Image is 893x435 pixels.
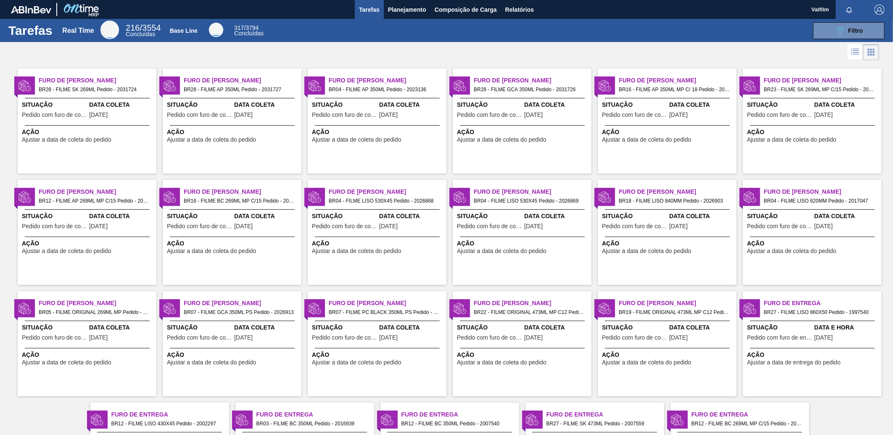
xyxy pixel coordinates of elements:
span: BR07 - FILME PC BLACK 350ML PS Pedido - 2026990 [329,308,440,317]
span: Pedido com furo de coleta [167,112,232,118]
img: status [671,414,684,426]
span: BR23 - FILME SK 269ML MP C/15 Pedido - 2050443 [764,85,875,94]
span: Pedido com furo de coleta [312,335,377,341]
span: Situação [312,323,377,332]
img: status [236,414,248,426]
span: Furo de Coleta [39,299,156,308]
span: Pedido com furo de coleta [747,112,812,118]
span: Ação [602,128,734,137]
span: Filtro [848,27,863,34]
span: Pedido com furo de coleta [167,335,232,341]
span: Ação [602,351,734,359]
span: Ajustar a data de coleta do pedido [312,137,402,143]
span: Data Coleta [814,212,880,221]
span: Ação [312,351,444,359]
span: Ação [312,128,444,137]
img: status [18,191,31,203]
span: Furo de Coleta [764,187,882,196]
span: 10/10/2025 [814,112,833,118]
span: Data Coleta [524,100,589,109]
span: Ajustar a data de coleta do pedido [167,248,256,254]
span: Ajustar a data de coleta do pedido [457,248,547,254]
span: Ação [747,128,880,137]
span: Ação [167,239,299,248]
span: 10/10/2025 [669,112,688,118]
span: Ajustar a data de coleta do pedido [312,359,402,366]
span: Situação [167,212,232,221]
span: Data Coleta [379,323,444,332]
span: Furo de Coleta [474,76,592,85]
span: BR12 - FILME LISO 430X45 Pedido - 2002297 [111,419,222,428]
span: Data Coleta [234,100,299,109]
span: 09/10/2025 [234,223,253,229]
span: Furo de Entrega [111,410,229,419]
span: 10/10/2025 [524,335,543,341]
span: Ação [747,351,880,359]
img: status [164,79,176,92]
span: Ação [22,128,154,137]
div: Real Time [100,21,119,39]
span: BR28 - FILME GCA 350ML Pedido - 2031726 [474,85,585,94]
span: Furo de Entrega [256,410,374,419]
span: 11/10/2025 [89,112,108,118]
span: Situação [747,100,812,109]
span: BR18 - FILME LISO 840MM Pedido - 2026903 [619,196,730,206]
span: Data Coleta [669,212,734,221]
span: Ajustar a data de coleta do pedido [457,359,547,366]
img: status [309,79,321,92]
span: Pedido com furo de coleta [747,223,812,229]
img: status [454,191,466,203]
img: status [526,414,539,426]
span: Ajustar a data de coleta do pedido [167,359,256,366]
img: status [18,302,31,315]
span: 13/10/2025, [814,335,833,341]
span: Ação [312,239,444,248]
span: Tarefas [359,5,380,15]
span: Composição de Carga [435,5,497,15]
span: Situação [22,323,87,332]
div: Real Time [62,27,94,34]
span: Furo de Coleta [619,76,737,85]
span: Ação [457,239,589,248]
span: Data e Hora [814,323,880,332]
span: 09/10/2025 [234,335,253,341]
span: BR19 - FILME ORIGINAL 473ML MP C12 Pedido - 2029845 [619,308,730,317]
span: Furo de Coleta [184,299,301,308]
span: Data Coleta [89,323,154,332]
span: Data Coleta [524,212,589,221]
img: TNhmsLtSVTkK8tSr43FrP2fwEKptu5GPRR3wAAAABJRU5ErkJggg== [11,6,51,13]
span: Ajustar a data de coleta do pedido [167,137,256,143]
span: Ação [747,239,880,248]
span: Pedido com furo de coleta [312,223,377,229]
img: status [599,302,611,315]
span: Pedido com furo de coleta [22,223,87,229]
span: Ação [167,128,299,137]
span: Situação [22,212,87,221]
span: BR12 - FILME BC 350ML Pedido - 2007540 [402,419,513,428]
span: Furo de Coleta [619,187,737,196]
span: Data Coleta [669,323,734,332]
span: Furo de Coleta [184,76,301,85]
span: Ação [22,351,154,359]
span: BR27 - FILME LISO 860X50 Pedido - 1997540 [764,308,875,317]
span: Data Coleta [234,212,299,221]
span: 10/10/2025 [379,112,398,118]
span: 09/10/2025 [379,335,398,341]
button: Filtro [813,22,885,39]
span: BR07 - FILME GCA 350ML PS Pedido - 2026913 [184,308,295,317]
span: 09/10/2025 [89,223,108,229]
span: Situação [22,100,87,109]
span: BR04 - FILME AP 350ML Pedido - 2023136 [329,85,440,94]
span: Pedido com furo de entrega [747,335,812,341]
span: BR27 - FILME SK 473ML Pedido - 2007559 [547,419,658,428]
span: 13/10/2025 [379,223,398,229]
div: Visão em Cards [863,44,879,60]
span: BR03 - FILME BC 350ML Pedido - 2016939 [256,419,367,428]
span: Furo de Coleta [329,299,446,308]
span: BR12 - FILME AP 269ML MP C/15 Pedido - 2022633 [39,196,150,206]
span: Pedido com furo de coleta [167,223,232,229]
span: Situação [747,212,812,221]
span: Concluídas [234,30,264,37]
span: Pedido com furo de coleta [602,335,667,341]
div: Real Time [126,24,161,37]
